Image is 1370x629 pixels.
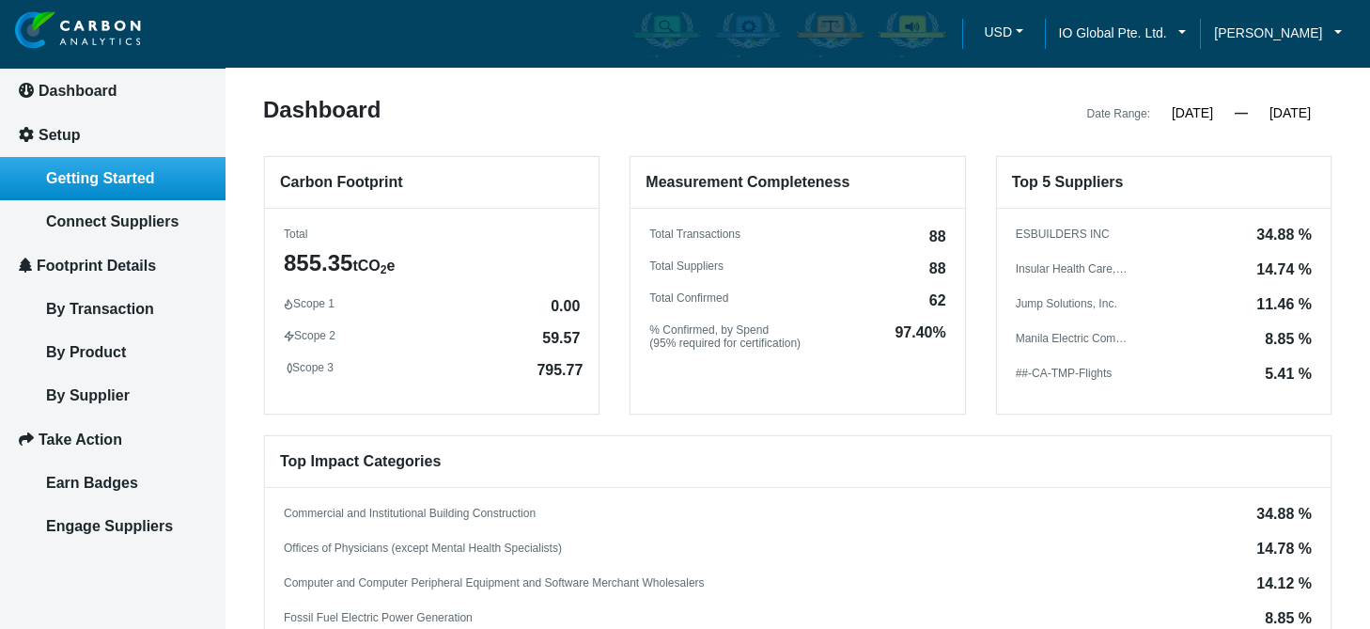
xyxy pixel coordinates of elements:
span: [PERSON_NAME] [1214,23,1322,43]
span: By Transaction [46,301,154,317]
img: carbon-advocate-enabled.png [877,10,947,57]
div: 34.88 % [1256,228,1312,243]
div: Carbon Efficient [709,7,787,61]
p: % Confirmed, by Spend [649,323,801,337]
div: 855.35 [284,248,580,278]
div: Scope 2 [284,329,580,342]
span: Footprint Details [37,258,156,274]
div: 5.41 % [1265,367,1312,382]
div: Total Transactions [649,228,945,241]
div: Fossil Fuel Electric Power Generation [284,611,473,624]
input: Enter your email address [24,229,343,271]
span: Take Action [39,432,122,448]
div: ESBUILDERS INC [1016,228,1110,241]
span: 88 [929,261,946,276]
h6: Measurement Completeness [631,157,964,209]
p: (95% required for certification) [649,337,801,350]
div: Offices of Physicians (except Mental Health Specialists) [284,542,562,555]
div: ##-CA-TMP-Flights [1016,367,1113,380]
img: carbon-aware-enabled.png [631,10,702,57]
span: 88 [929,229,946,244]
div: 11.46 % [1256,297,1312,312]
img: scope2.png [284,330,294,342]
span: Getting Started [46,170,155,186]
div: Date Range: [1087,102,1150,125]
div: Navigation go back [21,103,49,132]
span: By Product [46,344,126,360]
span: Dashboard [39,83,117,99]
a: IO Global Pte. Ltd. [1045,23,1201,43]
div: 14.74 % [1256,262,1312,277]
img: carbon-efficient-enabled.png [713,10,784,57]
button: USD [976,18,1030,46]
span: 0.00 [551,299,580,314]
span: By Supplier [46,387,130,403]
div: 14.12 % [1256,576,1312,591]
div: Manila Electric Company [1016,332,1129,345]
span: — [1235,105,1248,120]
div: Chat with us now [126,105,344,130]
div: 8.85 % [1265,332,1312,347]
div: Total [284,228,580,241]
div: Carbon Advocate [873,7,951,61]
div: Carbon Offsetter [791,7,869,61]
span: 795.77 [537,363,583,378]
img: scope3.png [287,363,292,374]
div: Scope 1 [284,297,580,310]
div: 8.85 % [1265,611,1312,626]
span: 59.57 [542,331,580,346]
span: IO Global Pte. Ltd. [1059,23,1167,43]
img: insight-logo-2.png [15,11,141,50]
h6: Carbon Footprint [265,157,599,209]
span: Earn Badges [46,475,138,491]
span: 62 [929,293,946,308]
div: Total Suppliers [649,259,945,273]
div: 34.88 % [1256,507,1312,522]
img: scope1.png [284,299,293,310]
div: Commercial and Institutional Building Construction [284,507,536,520]
span: 97.40% [895,325,945,352]
div: 14.78 % [1256,542,1312,557]
h6: Top Impact Categories [265,436,1331,488]
span: Engage Suppliers [46,518,173,534]
a: [PERSON_NAME] [1200,23,1356,43]
a: USDUSD [962,18,1044,51]
input: Enter your last name [24,174,343,215]
div: Computer and Computer Peripheral Equipment and Software Merchant Wholesalers [284,576,705,590]
div: Jump Solutions, Inc. [1016,297,1117,310]
div: Carbon Aware [628,7,706,61]
div: Minimize live chat window [308,9,353,55]
div: Dashboard [249,99,798,125]
span: Setup [39,127,80,143]
em: Start Chat [256,491,341,516]
textarea: Type your message and hit 'Enter' [24,285,343,475]
div: Insular Health Care, Inc. [1016,262,1129,275]
div: Total Confirmed [649,291,945,305]
h6: Top 5 Suppliers [997,157,1331,209]
span: Connect Suppliers [46,213,179,229]
img: carbon-offsetter-enabled.png [795,10,865,57]
div: Scope 3 [287,361,583,374]
sub: 2 [381,263,387,276]
span: tCO e [352,258,395,274]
